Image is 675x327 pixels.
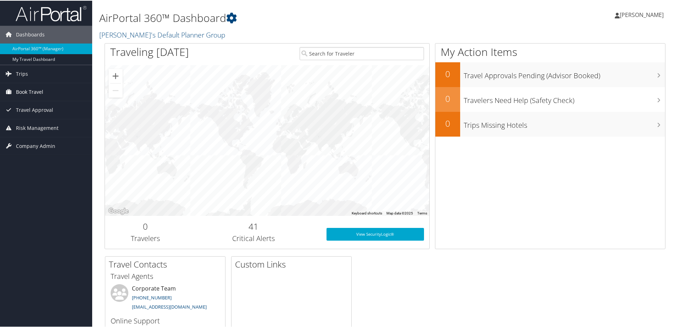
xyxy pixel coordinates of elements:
[435,117,460,129] h2: 0
[111,315,220,325] h3: Online Support
[99,29,227,39] a: [PERSON_NAME]'s Default Planner Group
[435,67,460,79] h2: 0
[109,258,225,270] h2: Travel Contacts
[464,91,665,105] h3: Travelers Need Help (Safety Check)
[16,101,53,118] span: Travel Approval
[99,10,480,25] h1: AirPortal 360™ Dashboard
[191,233,316,243] h3: Critical Alerts
[615,4,671,25] a: [PERSON_NAME]
[435,44,665,59] h1: My Action Items
[16,25,45,43] span: Dashboards
[435,111,665,136] a: 0Trips Missing Hotels
[110,233,181,243] h3: Travelers
[110,44,189,59] h1: Traveling [DATE]
[16,5,87,21] img: airportal-logo.png
[191,220,316,232] h2: 41
[300,46,424,59] input: Search for Traveler
[107,206,130,215] a: Open this area in Google Maps (opens a new window)
[16,82,43,100] span: Book Travel
[107,283,223,312] li: Corporate Team
[16,119,58,136] span: Risk Management
[352,210,382,215] button: Keyboard shortcuts
[435,86,665,111] a: 0Travelers Need Help (Safety Check)
[235,258,351,270] h2: Custom Links
[435,62,665,86] a: 0Travel Approvals Pending (Advisor Booked)
[435,92,460,104] h2: 0
[16,64,28,82] span: Trips
[108,83,123,97] button: Zoom out
[386,211,413,214] span: Map data ©2025
[107,206,130,215] img: Google
[620,10,664,18] span: [PERSON_NAME]
[327,227,424,240] a: View SecurityLogic®
[110,220,181,232] h2: 0
[132,303,207,309] a: [EMAIL_ADDRESS][DOMAIN_NAME]
[464,116,665,130] h3: Trips Missing Hotels
[464,67,665,80] h3: Travel Approvals Pending (Advisor Booked)
[111,271,220,281] h3: Travel Agents
[108,68,123,82] button: Zoom in
[16,137,55,154] span: Company Admin
[132,294,172,300] a: [PHONE_NUMBER]
[417,211,427,214] a: Terms (opens in new tab)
